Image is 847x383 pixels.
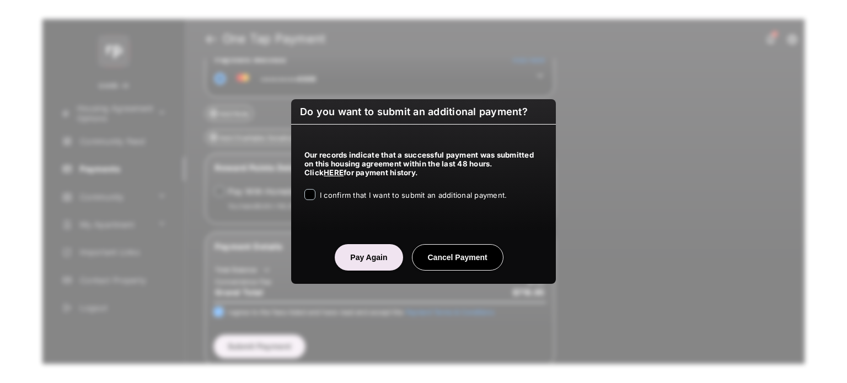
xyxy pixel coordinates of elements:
[412,244,503,271] button: Cancel Payment
[324,168,344,177] a: HERE
[335,244,403,271] button: Pay Again
[291,99,556,125] h2: Do you want to submit an additional payment?
[320,191,507,199] span: I confirm that I want to submit an additional payment.
[304,150,543,177] h5: Our records indicate that a successful payment was submitted on this housing agreement within the...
